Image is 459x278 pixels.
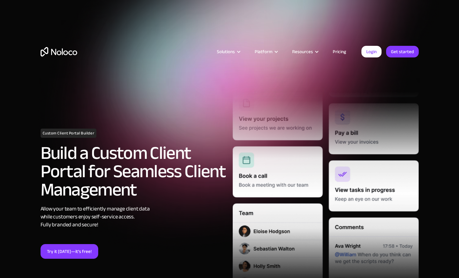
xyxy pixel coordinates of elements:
div: Platform [247,48,285,56]
a: Pricing [325,48,354,56]
div: Resources [292,48,313,56]
a: home [41,47,77,57]
div: Platform [255,48,272,56]
h1: Custom Client Portal Builder [41,129,97,138]
h2: Build a Custom Client Portal for Seamless Client Management [41,144,227,199]
div: Resources [285,48,325,56]
a: Get started [386,46,419,57]
div: Solutions [217,48,235,56]
div: Solutions [209,48,247,56]
a: Login [361,46,382,57]
div: Allow your team to efficiently manage client data while customers enjoy self-service access. Full... [41,205,227,229]
a: Try it [DATE]—it’s free! [41,244,98,259]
